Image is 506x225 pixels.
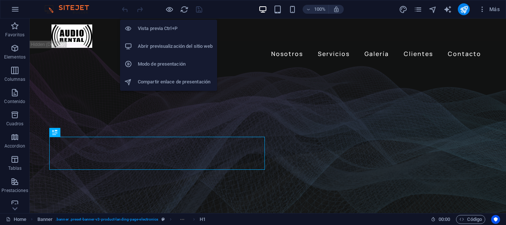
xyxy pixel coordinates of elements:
p: Cuadros [6,121,24,127]
p: Tablas [8,165,22,171]
button: Usercentrics [491,215,500,224]
p: Prestaciones [1,188,28,193]
i: Volver a cargar página [180,5,189,14]
button: text_generator [443,5,452,14]
i: Este elemento es un preajuste personalizable [162,217,165,221]
span: : [444,216,445,222]
button: Código [456,215,485,224]
button: pages [413,5,422,14]
p: Accordion [4,143,25,149]
p: Contenido [4,99,25,105]
a: Haz clic para cancelar la selección y doble clic para abrir páginas [6,215,26,224]
button: 100% [303,5,329,14]
h6: Compartir enlace de presentación [138,77,213,86]
nav: breadcrumb [37,215,206,224]
button: design [399,5,407,14]
h6: Modo de presentación [138,60,213,69]
i: Publicar [460,5,468,14]
i: Navegador [429,5,437,14]
i: Diseño (Ctrl+Alt+Y) [399,5,407,14]
h6: Vista previa Ctrl+P [138,24,213,33]
h6: 100% [314,5,326,14]
i: AI Writer [443,5,452,14]
h6: Abrir previsualización del sitio web [138,42,213,51]
i: Al redimensionar, ajustar el nivel de zoom automáticamente para ajustarse al dispositivo elegido. [333,6,340,13]
p: Columnas [4,76,26,82]
span: Haz clic para seleccionar y doble clic para editar [200,215,206,224]
button: navigator [428,5,437,14]
button: publish [458,3,470,15]
span: . banner .preset-banner-v3-product-landing-page-electronics [56,215,158,224]
h6: Tiempo de la sesión [431,215,450,224]
p: Favoritos [5,32,24,38]
span: 00 00 [439,215,450,224]
span: Haz clic para seleccionar y doble clic para editar [37,215,53,224]
button: reload [180,5,189,14]
span: Más [479,6,500,13]
span: Código [459,215,482,224]
i: Páginas (Ctrl+Alt+S) [414,5,422,14]
p: Elementos [4,54,26,60]
img: Editor Logo [43,5,98,14]
button: Más [476,3,503,15]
